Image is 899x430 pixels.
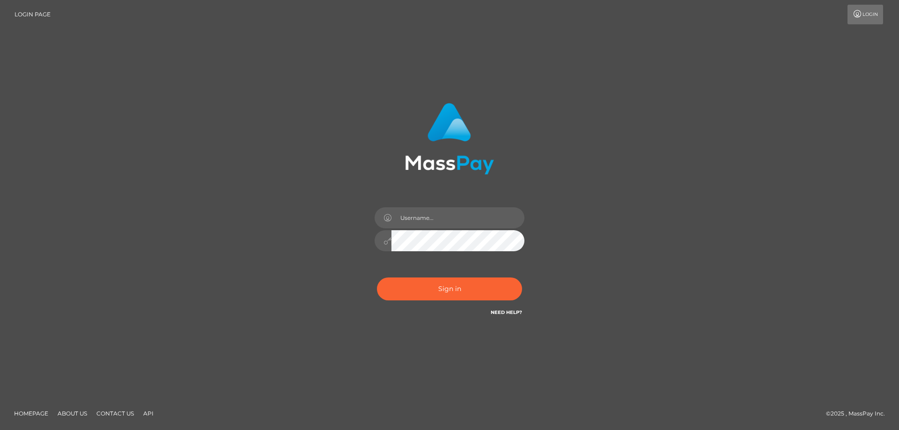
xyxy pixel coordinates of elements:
a: Need Help? [491,309,522,315]
a: Contact Us [93,406,138,421]
a: Login [847,5,883,24]
div: © 2025 , MassPay Inc. [826,408,892,419]
img: MassPay Login [405,103,494,175]
a: Homepage [10,406,52,421]
button: Sign in [377,277,522,300]
a: About Us [54,406,91,421]
a: Login Page [15,5,51,24]
input: Username... [391,207,524,228]
a: API [140,406,157,421]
